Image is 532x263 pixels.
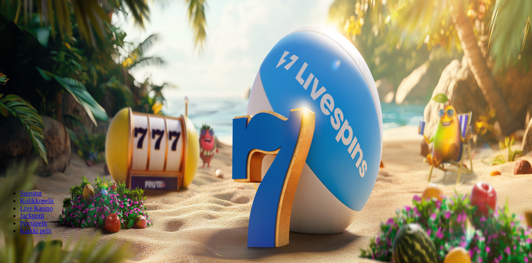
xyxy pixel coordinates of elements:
[20,190,42,197] a: Suositut
[3,175,529,250] header: Lobby
[3,175,529,235] nav: Lobby
[20,197,54,204] a: Kolikkopelit
[20,227,52,234] span: Kaikki pelit
[20,212,44,219] a: Jackpotit
[20,220,47,227] span: Pöytäpelit
[20,205,53,212] a: Live Kasino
